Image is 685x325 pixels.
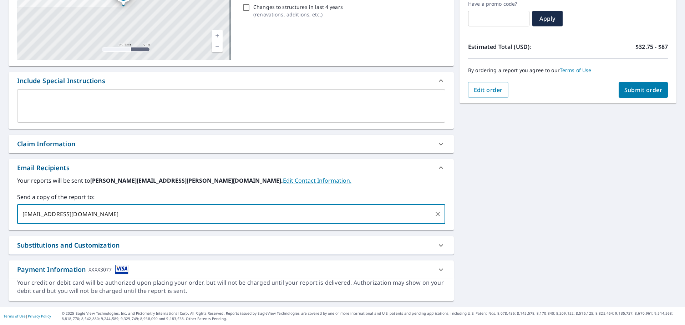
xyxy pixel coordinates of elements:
button: Submit order [619,82,668,98]
a: Current Level 17, Zoom In [212,30,223,41]
div: Claim Information [17,139,75,149]
a: Terms of Use [4,314,26,319]
button: Clear [433,209,443,219]
span: Edit order [474,86,503,94]
button: Edit order [468,82,508,98]
div: Include Special Instructions [9,72,454,89]
p: $32.75 - $87 [635,42,668,51]
img: cardImage [115,265,128,274]
span: Apply [538,15,557,22]
p: By ordering a report you agree to our [468,67,668,73]
label: Send a copy of the report to: [17,193,445,201]
label: Your reports will be sent to [17,176,445,185]
label: Have a promo code? [468,1,529,7]
button: Apply [532,11,563,26]
div: Claim Information [9,135,454,153]
div: Substitutions and Customization [17,240,120,250]
a: EditContactInfo [283,177,351,184]
p: Changes to structures in last 4 years [253,3,343,11]
a: Terms of Use [560,67,592,73]
p: © 2025 Eagle View Technologies, Inc. and Pictometry International Corp. All Rights Reserved. Repo... [62,311,681,321]
b: [PERSON_NAME][EMAIL_ADDRESS][PERSON_NAME][DOMAIN_NAME]. [90,177,283,184]
div: Payment Information [17,265,128,274]
div: Substitutions and Customization [9,236,454,254]
div: XXXX3077 [88,265,112,274]
p: Estimated Total (USD): [468,42,568,51]
a: Privacy Policy [28,314,51,319]
div: Payment InformationXXXX3077cardImage [9,260,454,279]
div: Your credit or debit card will be authorized upon placing your order, but will not be charged unt... [17,279,445,295]
p: ( renovations, additions, etc. ) [253,11,343,18]
span: Submit order [624,86,663,94]
div: Email Recipients [9,159,454,176]
a: Current Level 17, Zoom Out [212,41,223,52]
p: | [4,314,51,318]
div: Include Special Instructions [17,76,105,86]
div: Email Recipients [17,163,70,173]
